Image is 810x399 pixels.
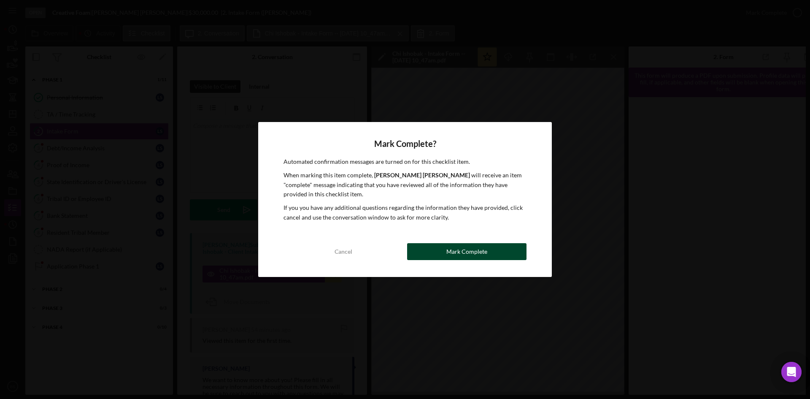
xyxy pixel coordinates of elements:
[335,243,352,260] div: Cancel
[374,171,470,179] b: [PERSON_NAME] [PERSON_NAME]
[283,243,403,260] button: Cancel
[407,243,526,260] button: Mark Complete
[283,203,526,222] p: If you you have any additional questions regarding the information they have provided, click canc...
[283,139,526,149] h4: Mark Complete?
[283,171,526,199] p: When marking this item complete, will receive an item "complete" message indicating that you have...
[283,157,526,166] p: Automated confirmation messages are turned on for this checklist item.
[781,362,802,382] div: Open Intercom Messenger
[446,243,487,260] div: Mark Complete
